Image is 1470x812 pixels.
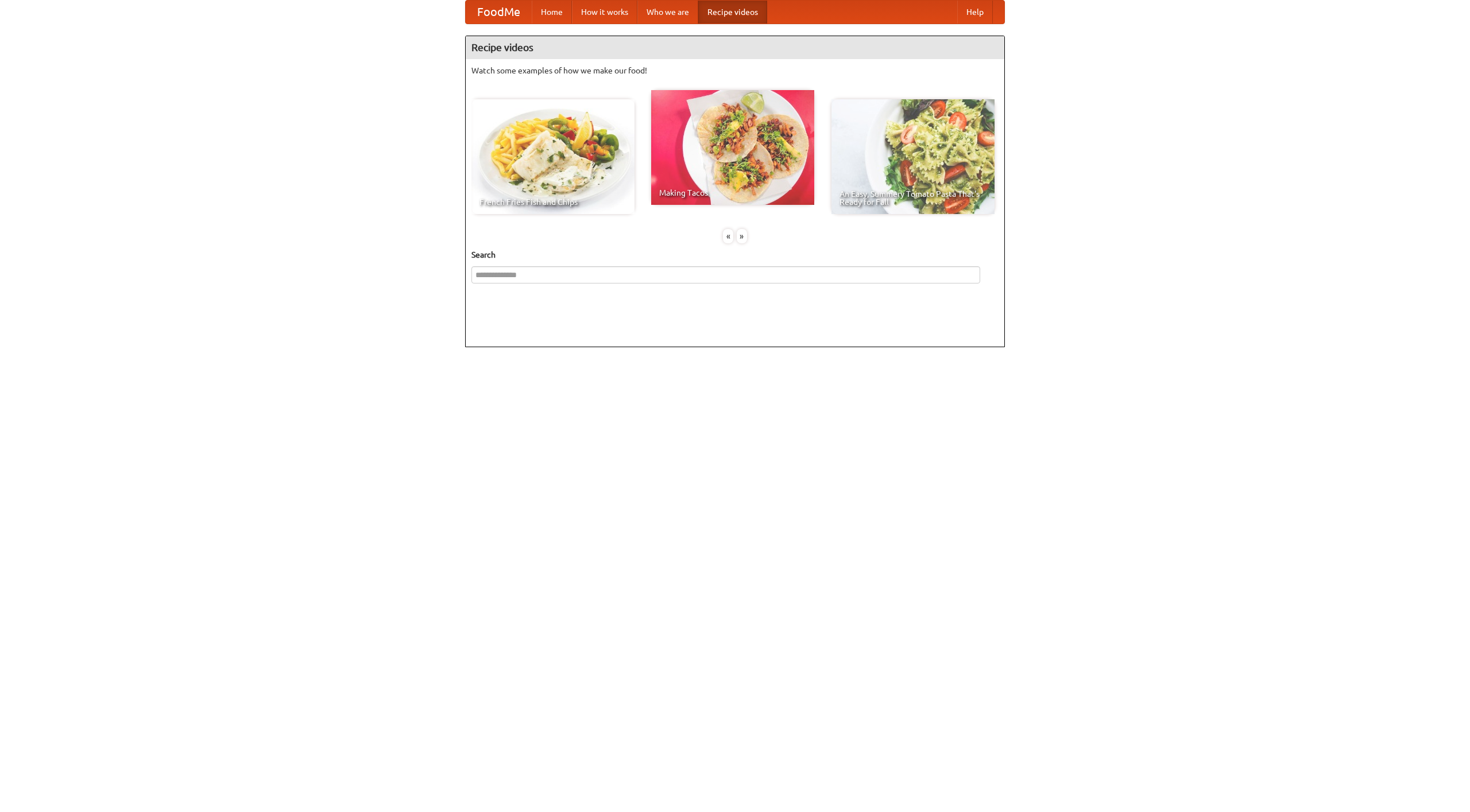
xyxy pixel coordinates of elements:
[723,229,733,243] div: «
[637,1,698,24] a: Who we are
[479,198,626,206] span: French Fries Fish and Chips
[659,189,806,197] span: Making Tacos
[651,90,814,205] a: Making Tacos
[572,1,637,24] a: How it works
[698,1,767,24] a: Recipe videos
[831,99,995,214] a: An Easy, Summery Tomato Pasta That's Ready for Fall
[957,1,993,24] a: Help
[737,229,747,243] div: »
[532,1,572,24] a: Home
[471,65,999,76] p: Watch some examples of how we make our food!
[840,190,987,206] span: An Easy, Summery Tomato Pasta That's Ready for Fall
[466,1,532,24] a: FoodMe
[466,36,1004,59] h4: Recipe videos
[471,99,635,214] a: French Fries Fish and Chips
[471,249,999,261] h5: Search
